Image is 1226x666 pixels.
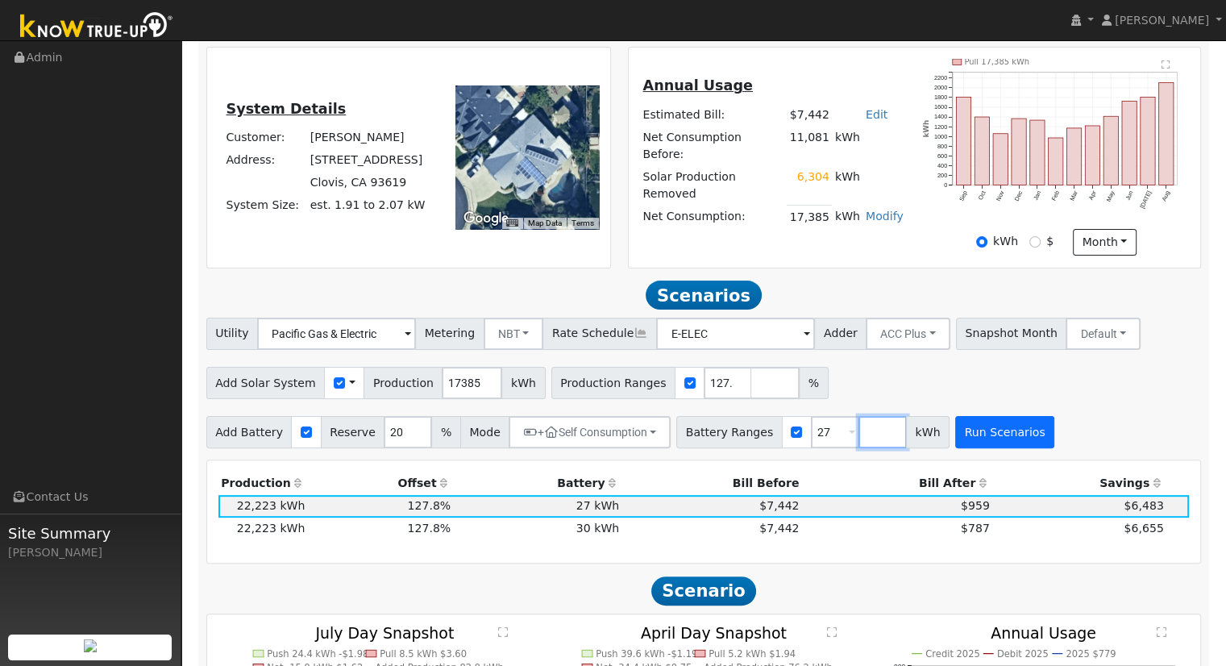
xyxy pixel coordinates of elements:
[407,499,451,512] span: 127.8%
[642,77,752,94] u: Annual Usage
[501,367,545,399] span: kWh
[787,206,832,229] td: 17,385
[1049,138,1063,185] rect: onclick=""
[1012,119,1026,185] rect: onclick=""
[934,103,947,110] text: 1600
[1115,14,1209,27] span: [PERSON_NAME]
[934,113,947,120] text: 1400
[218,472,308,494] th: Production
[709,647,796,659] text: Pull 5.2 kWh $1.94
[267,647,368,659] text: Push 24.4 kWh -$1.98
[206,367,326,399] span: Add Solar System
[380,647,467,659] text: Pull 8.5 kWh $3.60
[937,172,947,179] text: 200
[1073,229,1137,256] button: month
[8,522,172,544] span: Site Summary
[934,74,947,81] text: 2200
[454,518,622,540] td: 30 kWh
[640,166,787,206] td: Solar Production Removed
[1157,626,1166,637] text: 
[1141,97,1155,185] rect: onclick=""
[307,194,428,217] td: System Size
[454,472,622,494] th: Battery
[937,152,947,160] text: 600
[459,208,513,229] img: Google
[1124,189,1134,202] text: Jun
[934,84,947,91] text: 2000
[206,416,293,448] span: Add Battery
[223,149,307,172] td: Address:
[955,416,1054,448] button: Run Scenarios
[993,233,1018,250] label: kWh
[1066,647,1116,659] text: 2025 $779
[866,318,950,350] button: ACC Plus
[832,126,906,165] td: kWh
[506,218,517,229] button: Keyboard shortcuts
[965,57,1030,66] text: Pull 17,385 kWh
[542,318,657,350] span: Rate Schedule
[961,522,990,535] span: $787
[802,472,992,494] th: Bill After
[958,189,969,202] text: Sep
[307,172,428,194] td: Clovis, CA 93619
[934,94,947,101] text: 1800
[656,318,815,350] input: Select a Rate Schedule
[651,577,757,606] span: Scenario
[832,206,862,229] td: kWh
[596,647,698,659] text: Push 39.6 kWh -$1.19
[759,522,799,535] span: $7,442
[832,166,862,206] td: kWh
[1046,233,1054,250] label: $
[1161,189,1172,202] text: Aug
[571,219,594,227] a: Terms (opens in new tab)
[827,626,837,637] text: 
[1066,318,1141,350] button: Default
[307,127,428,149] td: [PERSON_NAME]
[787,103,832,126] td: $7,442
[641,623,787,641] text: April Day Snapshot
[460,416,509,448] span: Mode
[1032,189,1042,202] text: Jan
[906,416,950,448] span: kWh
[646,281,761,310] span: Scenarios
[814,318,867,350] span: Adder
[308,472,454,494] th: Offset
[937,143,947,150] text: 800
[787,166,832,206] td: 6,304
[937,162,947,169] text: 400
[995,189,1006,202] text: Nov
[1030,120,1045,185] rect: onclick=""
[956,97,970,185] rect: onclick=""
[993,134,1008,185] rect: onclick=""
[934,123,947,130] text: 1200
[223,127,307,149] td: Customer:
[866,108,887,121] a: Edit
[415,318,484,350] span: Metering
[799,367,828,399] span: %
[1124,522,1163,535] span: $6,655
[925,647,980,659] text: Credit 2025
[676,416,783,448] span: Battery Ranges
[307,149,428,172] td: [STREET_ADDRESS]
[640,126,787,165] td: Net Consumption Before:
[1105,189,1116,203] text: May
[528,218,562,229] button: Map Data
[218,518,308,540] td: 22,223 kWh
[1029,236,1041,248] input: $
[866,210,904,223] a: Modify
[218,495,308,518] td: 22,223 kWh
[622,472,802,494] th: Bill Before
[310,198,426,211] span: est. 1.91 to 2.07 kW
[977,189,987,201] text: Oct
[976,236,987,248] input: kWh
[1122,102,1137,185] rect: onclick=""
[551,367,675,399] span: Production Ranges
[226,101,346,117] u: System Details
[975,117,989,185] rect: onclick=""
[640,103,787,126] td: Estimated Bill:
[407,522,451,535] span: 127.8%
[321,416,385,448] span: Reserve
[257,318,416,350] input: Select a Utility
[484,318,544,350] button: NBT
[961,499,990,512] span: $959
